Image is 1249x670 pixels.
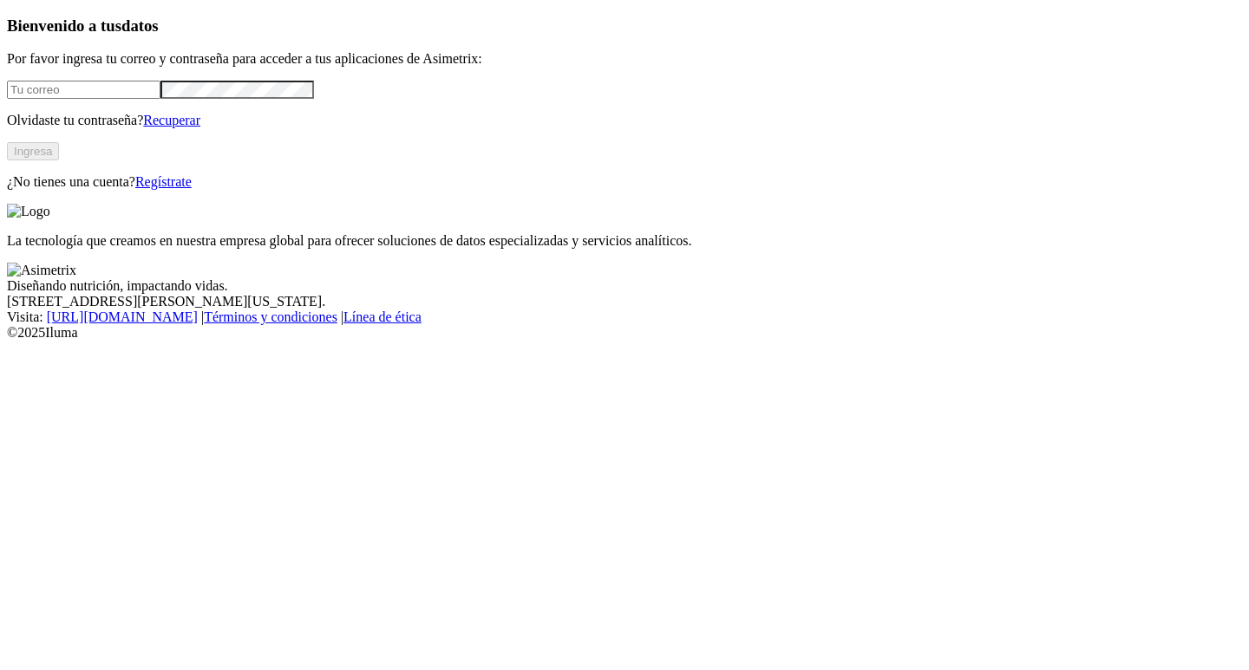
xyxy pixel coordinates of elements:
p: ¿No tienes una cuenta? [7,174,1242,190]
p: Por favor ingresa tu correo y contraseña para acceder a tus aplicaciones de Asimetrix: [7,51,1242,67]
a: Línea de ética [343,309,422,324]
a: Regístrate [135,174,192,189]
div: [STREET_ADDRESS][PERSON_NAME][US_STATE]. [7,294,1242,309]
input: Tu correo [7,81,160,99]
img: Asimetrix [7,263,76,278]
p: Olvidaste tu contraseña? [7,113,1242,128]
p: La tecnología que creamos en nuestra empresa global para ofrecer soluciones de datos especializad... [7,233,1242,249]
h3: Bienvenido a tus [7,16,1242,36]
a: Términos y condiciones [204,309,337,324]
div: Visita : | | [7,309,1242,325]
div: © 2025 Iluma [7,325,1242,341]
img: Logo [7,204,50,219]
span: datos [121,16,159,35]
a: [URL][DOMAIN_NAME] [47,309,198,324]
a: Recuperar [143,113,200,127]
div: Diseñando nutrición, impactando vidas. [7,278,1242,294]
button: Ingresa [7,142,59,160]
